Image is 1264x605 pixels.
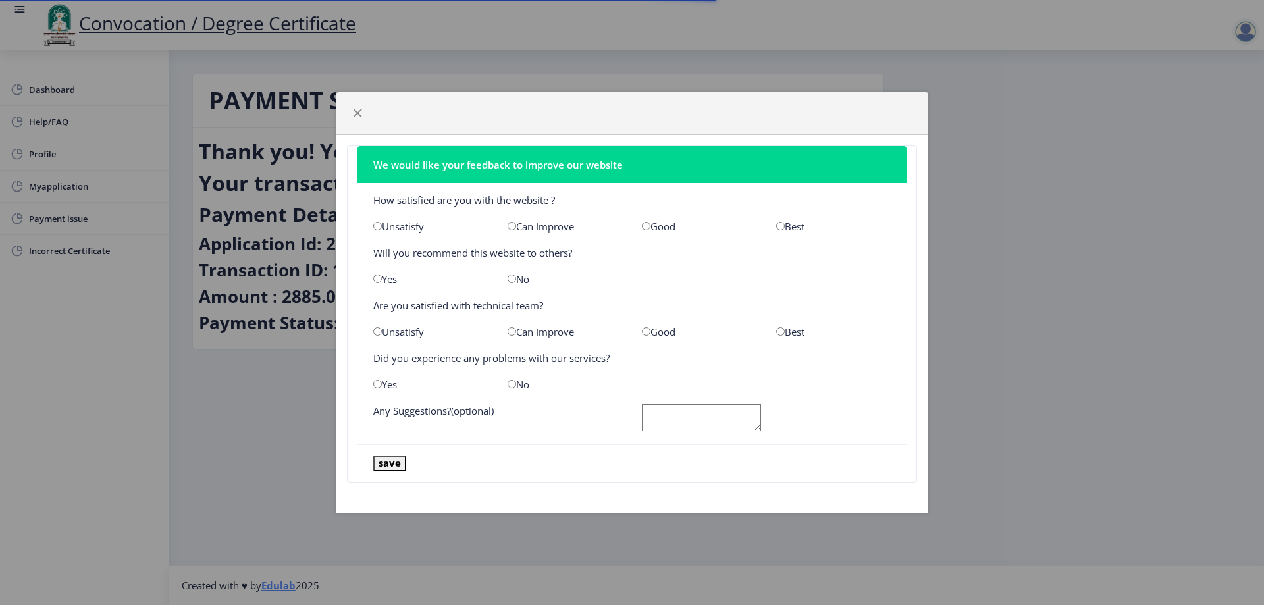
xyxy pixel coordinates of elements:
div: Will you recommend this website to others? [363,246,901,259]
div: Best [766,220,901,233]
div: No [498,378,632,391]
div: Can Improve [498,325,632,338]
div: Best [766,325,901,338]
div: No [498,273,632,286]
button: save [373,456,406,471]
div: Are you satisfied with technical team? [363,299,901,312]
div: How satisfied are you with the website ? [363,194,901,207]
div: Unsatisfy [363,220,498,233]
div: Unsatisfy [363,325,498,338]
div: Any Suggestions?(optional) [363,404,632,434]
div: Yes [363,378,498,391]
div: Did you experience any problems with our services? [363,352,901,365]
div: Good [632,220,766,233]
div: Good [632,325,766,338]
nb-card-header: We would like your feedback to improve our website [357,146,907,183]
div: Yes [363,273,498,286]
div: Can Improve [498,220,632,233]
